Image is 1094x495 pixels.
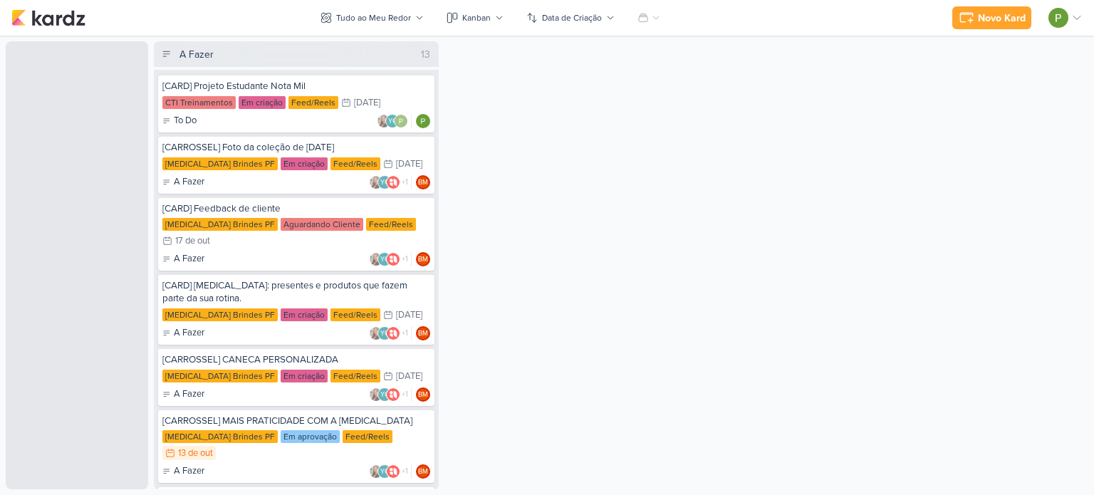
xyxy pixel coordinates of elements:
span: +1 [400,328,408,339]
img: Paloma Paixão Designer [416,114,430,128]
img: Allegra Plásticos e Brindes Personalizados [386,252,400,266]
p: YO [380,469,390,476]
div: [CARD] Feedback de cliente [162,202,430,215]
div: A Fazer [179,47,214,62]
span: +1 [400,177,408,188]
div: A Fazer [162,252,204,266]
div: Beth Monteiro [416,387,430,402]
img: Allegra Plásticos e Brindes Personalizados [386,387,400,402]
div: [DATE] [354,98,380,108]
div: [CARD] Projeto Estudante Nota Mil [162,80,430,93]
p: BM [418,392,428,399]
img: Paloma Paixão Designer [1048,8,1068,28]
button: Novo Kard [952,6,1031,29]
div: [CARROSSEL] CANECA PERSONALIZADA [162,353,430,366]
div: Colaboradores: Franciluce Carvalho, Yasmin Oliveira, Allegra Plásticos e Brindes Personalizados, ... [369,464,412,479]
div: Yasmin Oliveira [377,175,392,189]
div: Colaboradores: Franciluce Carvalho, Yasmin Oliveira, Allegra Plásticos e Brindes Personalizados, ... [369,387,412,402]
div: Responsável: Beth Monteiro [416,387,430,402]
div: 13 [415,47,436,62]
p: A Fazer [174,464,204,479]
div: Colaboradores: Franciluce Carvalho, Yasmin Oliveira, Allegra Plásticos e Brindes Personalizados, ... [369,175,412,189]
div: 13 de out [178,449,213,458]
span: +1 [400,254,408,265]
div: Beth Monteiro [416,326,430,340]
div: Yasmin Oliveira [377,252,392,266]
p: BM [418,469,428,476]
img: Allegra Plásticos e Brindes Personalizados [386,326,400,340]
div: Colaboradores: Franciluce Carvalho, Yasmin Oliveira, Paloma Paixão Designer [377,114,412,128]
p: A Fazer [174,326,204,340]
div: [CARD] Allegra: presentes e produtos que fazem parte da sua rotina. [162,279,430,305]
img: Franciluce Carvalho [369,252,383,266]
div: Yasmin Oliveira [377,326,392,340]
div: [CARROSSEL] Foto da coleção de natal [162,141,430,154]
div: Responsável: Beth Monteiro [416,464,430,479]
div: Feed/Reels [330,157,380,170]
div: [CARROSSEL] MAIS PRATICIDADE COM A ALLEGRA [162,415,430,427]
img: kardz.app [11,9,85,26]
p: YO [380,330,390,338]
div: [MEDICAL_DATA] Brindes PF [162,157,278,170]
div: CTI Treinamentos [162,96,236,109]
div: [MEDICAL_DATA] Brindes PF [162,430,278,443]
div: Feed/Reels [366,218,416,231]
p: BM [418,179,428,187]
div: Novo Kard [978,11,1026,26]
p: YO [380,392,390,399]
div: A Fazer [162,387,204,402]
div: Colaboradores: Franciluce Carvalho, Yasmin Oliveira, Allegra Plásticos e Brindes Personalizados, ... [369,326,412,340]
p: To Do [174,114,197,128]
div: Yasmin Oliveira [385,114,400,128]
div: Beth Monteiro [416,252,430,266]
img: Franciluce Carvalho [377,114,391,128]
div: Feed/Reels [330,308,380,321]
p: YO [388,118,397,125]
img: Franciluce Carvalho [369,464,383,479]
div: [MEDICAL_DATA] Brindes PF [162,308,278,321]
div: Em criação [281,370,328,382]
span: +1 [400,389,408,400]
div: Em criação [281,308,328,321]
div: [DATE] [396,311,422,320]
div: Responsável: Paloma Paixão Designer [416,114,430,128]
div: Colaboradores: Franciluce Carvalho, Yasmin Oliveira, Allegra Plásticos e Brindes Personalizados, ... [369,252,412,266]
div: To Do [162,114,197,128]
div: Em criação [239,96,286,109]
div: A Fazer [162,464,204,479]
div: Responsável: Beth Monteiro [416,326,430,340]
div: Feed/Reels [288,96,338,109]
img: Franciluce Carvalho [369,387,383,402]
img: Paloma Paixão Designer [394,114,408,128]
div: [MEDICAL_DATA] Brindes PF [162,218,278,231]
div: Em aprovação [281,430,340,443]
div: Beth Monteiro [416,175,430,189]
img: Allegra Plásticos e Brindes Personalizados [386,175,400,189]
div: Em criação [281,157,328,170]
div: Feed/Reels [343,430,392,443]
div: Aguardando Cliente [281,218,363,231]
div: Feed/Reels [330,370,380,382]
p: BM [418,330,428,338]
div: [DATE] [396,372,422,381]
p: YO [380,179,390,187]
div: [MEDICAL_DATA] Brindes PF [162,370,278,382]
span: +1 [400,466,408,477]
div: Responsável: Beth Monteiro [416,252,430,266]
p: A Fazer [174,387,204,402]
div: [DATE] [396,160,422,169]
p: A Fazer [174,252,204,266]
div: A Fazer [162,326,204,340]
p: BM [418,256,428,264]
img: Franciluce Carvalho [369,326,383,340]
img: Franciluce Carvalho [369,175,383,189]
div: Beth Monteiro [416,464,430,479]
img: Allegra Plásticos e Brindes Personalizados [386,464,400,479]
div: Yasmin Oliveira [377,464,392,479]
p: A Fazer [174,175,204,189]
div: 17 de out [175,236,210,246]
p: YO [380,256,390,264]
div: A Fazer [162,175,204,189]
div: Responsável: Beth Monteiro [416,175,430,189]
div: Yasmin Oliveira [377,387,392,402]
